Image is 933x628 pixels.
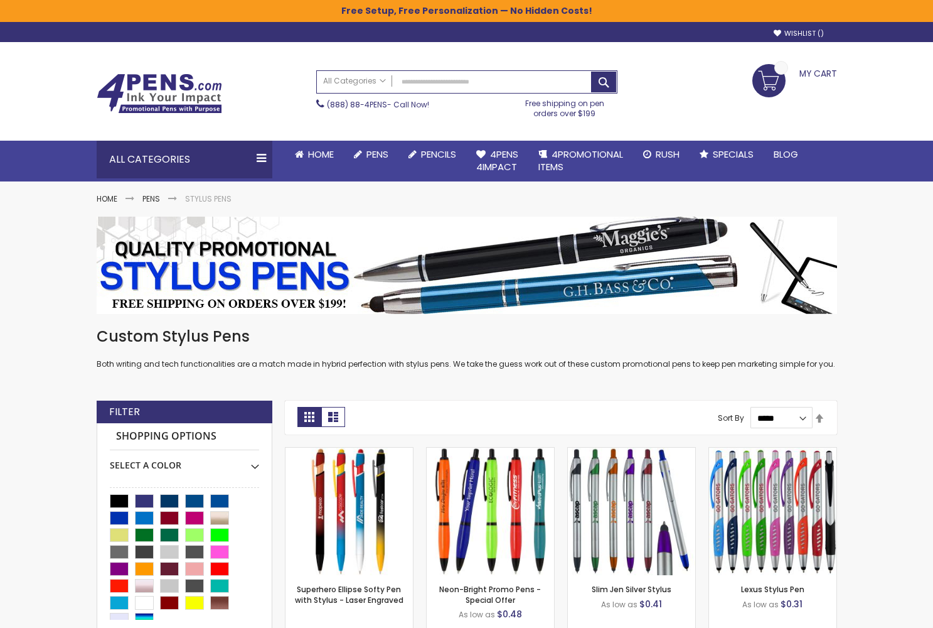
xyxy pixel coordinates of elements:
div: Select A Color [110,450,259,472]
span: $0.41 [639,598,662,610]
label: Sort By [718,413,744,423]
a: Lexus Stylus Pen [709,447,836,458]
a: All Categories [317,71,392,92]
span: Rush [656,148,680,161]
a: Pens [142,193,160,204]
span: Blog [774,148,798,161]
a: Slim Jen Silver Stylus [592,584,671,595]
a: Neon-Bright Promo Pens - Special Offer [427,447,554,458]
img: Slim Jen Silver Stylus [568,448,695,575]
a: Rush [633,141,690,168]
strong: Shopping Options [110,423,259,450]
strong: Grid [297,407,321,427]
span: As low as [742,599,779,610]
a: Wishlist [774,29,824,38]
a: Blog [764,141,808,168]
div: All Categories [97,141,272,178]
a: Specials [690,141,764,168]
div: Both writing and tech functionalities are a match made in hybrid perfection with stylus pens. We ... [97,327,837,370]
a: Home [285,141,344,168]
img: 4Pens Custom Pens and Promotional Products [97,73,222,114]
span: $0.48 [497,608,522,620]
span: Pens [366,148,388,161]
a: Neon-Bright Promo Pens - Special Offer [439,584,541,605]
img: Neon-Bright Promo Pens - Special Offer [427,448,554,575]
a: Superhero Ellipse Softy Pen with Stylus - Laser Engraved [295,584,403,605]
h1: Custom Stylus Pens [97,327,837,347]
span: Specials [713,148,754,161]
a: 4PROMOTIONALITEMS [528,141,633,181]
a: (888) 88-4PENS [327,99,387,110]
span: As low as [601,599,637,610]
a: 4Pens4impact [466,141,528,181]
a: Superhero Ellipse Softy Pen with Stylus - Laser Engraved [285,447,413,458]
a: Pens [344,141,398,168]
img: Superhero Ellipse Softy Pen with Stylus - Laser Engraved [285,448,413,575]
div: Free shipping on pen orders over $199 [512,94,617,119]
span: As low as [459,609,495,620]
img: Lexus Stylus Pen [709,448,836,575]
span: 4PROMOTIONAL ITEMS [538,148,623,173]
span: All Categories [323,76,386,86]
strong: Stylus Pens [185,193,232,204]
a: Slim Jen Silver Stylus [568,447,695,458]
span: $0.31 [781,598,802,610]
span: Pencils [421,148,456,161]
strong: Filter [109,405,140,419]
span: - Call Now! [327,99,429,110]
img: Stylus Pens [97,217,837,314]
a: Home [97,193,117,204]
span: 4Pens 4impact [476,148,518,173]
span: Home [308,148,334,161]
a: Lexus Stylus Pen [741,584,804,595]
a: Pencils [398,141,466,168]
